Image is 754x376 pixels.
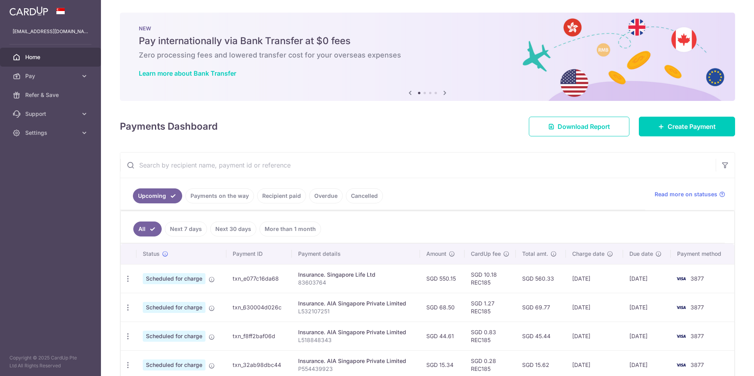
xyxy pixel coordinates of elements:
span: Due date [629,250,653,258]
div: Insurance. AIA Singapore Private Limited [298,300,414,307]
span: Support [25,110,77,118]
a: Download Report [529,117,629,136]
a: Next 7 days [165,222,207,236]
span: Scheduled for charge [143,302,205,313]
span: Download Report [558,122,610,131]
div: Insurance. AIA Singapore Private Limited [298,328,414,336]
span: 3877 [691,333,704,339]
span: 3877 [691,275,704,282]
a: Payments on the way [185,188,254,203]
span: Refer & Save [25,91,77,99]
td: SGD 45.44 [516,322,566,350]
span: Pay [25,72,77,80]
td: SGD 1.27 REC185 [465,293,516,322]
img: Bank Card [673,360,689,370]
td: SGD 68.50 [420,293,465,322]
td: SGD 10.18 REC185 [465,264,516,293]
span: Scheduled for charge [143,273,205,284]
span: CardUp fee [471,250,501,258]
td: SGD 0.83 REC185 [465,322,516,350]
span: Scheduled for charge [143,359,205,370]
a: More than 1 month [259,222,321,236]
td: SGD 550.15 [420,264,465,293]
span: 3877 [691,361,704,368]
h4: Payments Dashboard [120,119,218,134]
input: Search by recipient name, payment id or reference [120,153,716,178]
td: txn_e077c16da68 [226,264,292,293]
a: Create Payment [639,117,735,136]
td: [DATE] [566,322,623,350]
td: [DATE] [566,264,623,293]
th: Payment ID [226,244,292,264]
td: [DATE] [623,322,671,350]
a: Upcoming [133,188,182,203]
td: [DATE] [566,293,623,322]
h6: Zero processing fees and lowered transfer cost for your overseas expenses [139,50,716,60]
th: Payment method [671,244,734,264]
img: Bank Card [673,303,689,312]
img: CardUp [9,6,48,16]
span: Home [25,53,77,61]
p: P554439923 [298,365,414,373]
span: Read more on statuses [655,190,717,198]
span: Amount [426,250,446,258]
p: NEW [139,25,716,32]
span: Charge date [572,250,605,258]
td: txn_630004d026c [226,293,292,322]
a: Read more on statuses [655,190,725,198]
img: Bank transfer banner [120,13,735,101]
td: SGD 44.61 [420,322,465,350]
a: Overdue [309,188,343,203]
span: Status [143,250,160,258]
span: Create Payment [668,122,716,131]
div: Insurance. Singapore Life Ltd [298,271,414,279]
a: Cancelled [346,188,383,203]
span: Scheduled for charge [143,331,205,342]
th: Payment details [292,244,420,264]
p: L518848343 [298,336,414,344]
a: All [133,222,162,236]
td: SGD 560.33 [516,264,566,293]
span: 3877 [691,304,704,311]
h5: Pay internationally via Bank Transfer at $0 fees [139,35,716,47]
a: Recipient paid [257,188,306,203]
td: [DATE] [623,293,671,322]
p: [EMAIL_ADDRESS][DOMAIN_NAME] [13,28,88,35]
div: Insurance. AIA Singapore Private Limited [298,357,414,365]
p: 83603764 [298,279,414,287]
img: Bank Card [673,331,689,341]
td: [DATE] [623,264,671,293]
a: Learn more about Bank Transfer [139,69,236,77]
td: SGD 69.77 [516,293,566,322]
td: txn_f8ff2baf06d [226,322,292,350]
img: Bank Card [673,274,689,283]
span: Total amt. [522,250,548,258]
a: Next 30 days [210,222,256,236]
span: Settings [25,129,77,137]
p: L532107251 [298,307,414,315]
